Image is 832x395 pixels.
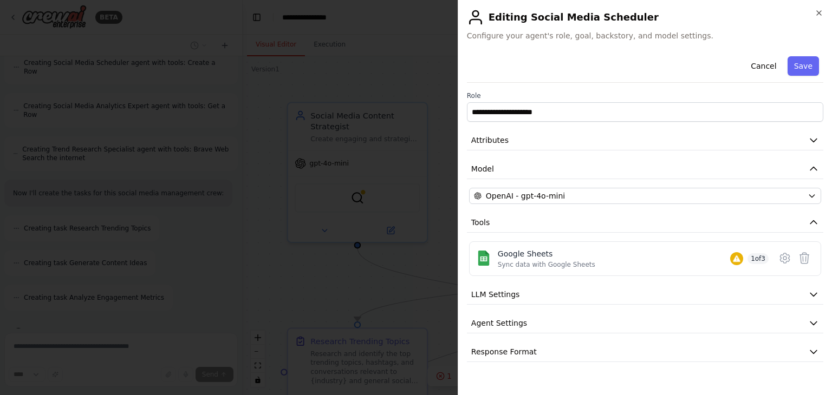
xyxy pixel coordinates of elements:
[471,289,520,300] span: LLM Settings
[471,135,509,146] span: Attributes
[775,248,795,268] button: Configure tool
[795,248,814,268] button: Delete tool
[498,260,595,269] div: Sync data with Google Sheets
[467,9,823,26] h2: Editing Social Media Scheduler
[788,56,819,76] button: Save
[467,30,823,41] span: Configure your agent's role, goal, backstory, and model settings.
[467,285,823,305] button: LLM Settings
[744,56,783,76] button: Cancel
[467,159,823,179] button: Model
[747,253,769,264] span: 1 of 3
[471,217,490,228] span: Tools
[467,213,823,233] button: Tools
[476,251,491,266] img: Google Sheets
[498,248,595,259] div: Google Sheets
[467,91,823,100] label: Role
[469,188,821,204] button: OpenAI - gpt-4o-mini
[467,342,823,362] button: Response Format
[486,190,565,201] span: OpenAI - gpt-4o-mini
[467,313,823,333] button: Agent Settings
[471,318,527,328] span: Agent Settings
[467,130,823,150] button: Attributes
[471,163,494,174] span: Model
[471,346,537,357] span: Response Format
